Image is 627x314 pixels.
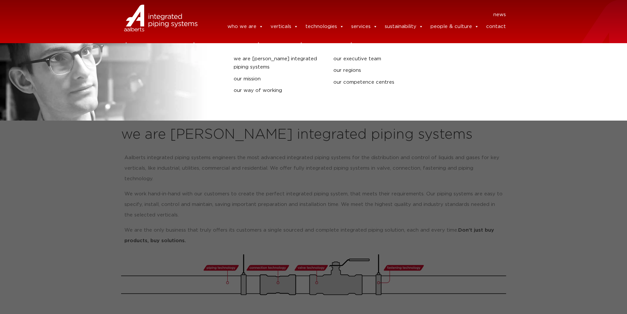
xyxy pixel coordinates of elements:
a: our way of working [234,86,324,95]
a: people & culture [431,20,479,33]
a: services [351,20,378,33]
a: who we are [227,20,263,33]
a: verticals [271,20,298,33]
p: Aalberts integrated piping systems engineers the most advanced integrated piping systems for the ... [124,153,503,184]
h2: we are [PERSON_NAME] integrated piping systems [121,127,506,143]
p: We are the only business that truly offers its customers a single sourced and complete integrated... [124,225,503,246]
a: our executive team [333,55,423,63]
a: we are [PERSON_NAME] integrated piping systems [234,55,324,71]
a: contact [486,20,506,33]
a: news [493,10,506,20]
a: our mission [234,75,324,83]
nav: Menu [207,10,506,20]
a: our competence centres [333,78,423,87]
a: our regions [333,66,423,75]
a: technologies [305,20,344,33]
p: We work hand-in-hand with our customers to create the perfect integrated piping system, that meet... [124,189,503,220]
a: sustainability [385,20,423,33]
